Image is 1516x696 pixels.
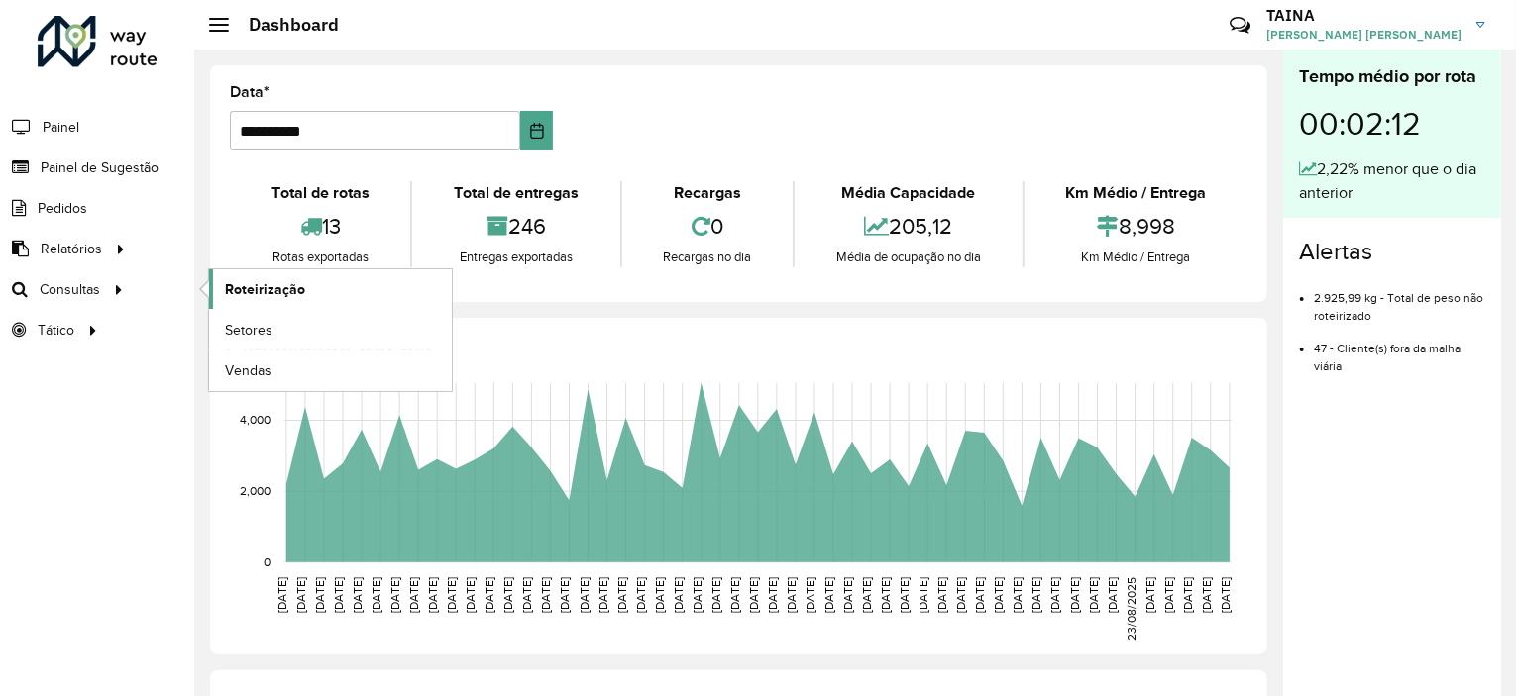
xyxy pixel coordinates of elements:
text: [DATE] [993,577,1006,613]
text: [DATE] [388,577,401,613]
text: [DATE] [615,577,628,613]
h2: Dashboard [229,14,339,36]
text: [DATE] [275,577,288,613]
text: 2,000 [240,484,271,497]
text: [DATE] [464,577,477,613]
text: [DATE] [1181,577,1194,613]
text: [DATE] [634,577,647,613]
text: [DATE] [1200,577,1213,613]
a: Contato Rápido [1219,4,1261,47]
span: Consultas [40,279,100,300]
text: [DATE] [766,577,779,613]
span: Painel [43,117,79,138]
a: Roteirização [209,269,452,309]
text: [DATE] [596,577,609,613]
div: Recargas no dia [627,248,788,267]
text: [DATE] [1143,577,1156,613]
div: 0 [627,205,788,248]
a: Setores [209,310,452,349]
text: [DATE] [691,577,704,613]
div: Total de rotas [235,181,405,205]
text: [DATE] [294,577,307,613]
div: Recargas [627,181,788,205]
div: 13 [235,205,405,248]
text: 23/08/2025 [1125,577,1137,641]
text: [DATE] [804,577,816,613]
h4: Alertas [1299,238,1485,266]
span: [PERSON_NAME] [PERSON_NAME] [1266,26,1462,44]
text: [DATE] [709,577,722,613]
div: Média de ocupação no dia [800,248,1017,267]
text: [DATE] [879,577,892,613]
div: Entregas exportadas [417,248,614,267]
text: 4,000 [240,414,271,427]
div: Km Médio / Entrega [1029,181,1243,205]
text: [DATE] [785,577,798,613]
span: Painel de Sugestão [41,157,159,178]
text: [DATE] [898,577,911,613]
text: [DATE] [653,577,666,613]
text: [DATE] [426,577,439,613]
text: [DATE] [1087,577,1100,613]
text: [DATE] [974,577,987,613]
h3: TAINA [1266,6,1462,25]
text: [DATE] [1068,577,1081,613]
text: [DATE] [728,577,741,613]
div: 00:02:12 [1299,90,1485,157]
text: [DATE] [1030,577,1043,613]
span: Vendas [225,360,271,381]
span: Setores [225,320,272,341]
text: [DATE] [935,577,948,613]
span: Tático [38,320,74,341]
div: 2,22% menor que o dia anterior [1299,157,1485,205]
h4: Capacidade por dia [226,338,1247,366]
text: [DATE] [1049,577,1062,613]
div: 246 [417,205,614,248]
text: [DATE] [917,577,929,613]
text: [DATE] [540,577,553,613]
text: [DATE] [351,577,364,613]
text: [DATE] [313,577,326,613]
a: Vendas [209,350,452,390]
div: Km Médio / Entrega [1029,248,1243,267]
text: [DATE] [578,577,591,613]
div: 8,998 [1029,205,1243,248]
li: 47 - Cliente(s) fora da malha viária [1314,325,1485,375]
span: Roteirização [225,279,305,300]
button: Choose Date [520,111,554,150]
div: Total de entregas [417,181,614,205]
text: [DATE] [559,577,572,613]
text: [DATE] [483,577,495,613]
text: [DATE] [370,577,382,613]
div: 205,12 [800,205,1017,248]
text: [DATE] [1162,577,1175,613]
text: [DATE] [445,577,458,613]
div: Rotas exportadas [235,248,405,267]
text: [DATE] [954,577,967,613]
text: [DATE] [860,577,873,613]
text: 0 [264,555,271,568]
li: 2.925,99 kg - Total de peso não roteirizado [1314,274,1485,325]
div: Tempo médio por rota [1299,63,1485,90]
text: [DATE] [822,577,835,613]
text: [DATE] [501,577,514,613]
text: [DATE] [747,577,760,613]
text: [DATE] [1012,577,1025,613]
label: Data [230,80,270,104]
text: [DATE] [841,577,854,613]
text: [DATE] [520,577,533,613]
span: Relatórios [41,239,102,259]
div: Média Capacidade [800,181,1017,205]
text: [DATE] [407,577,420,613]
text: [DATE] [1106,577,1119,613]
text: [DATE] [1219,577,1232,613]
span: Pedidos [38,198,87,219]
text: [DATE] [672,577,685,613]
text: [DATE] [332,577,345,613]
